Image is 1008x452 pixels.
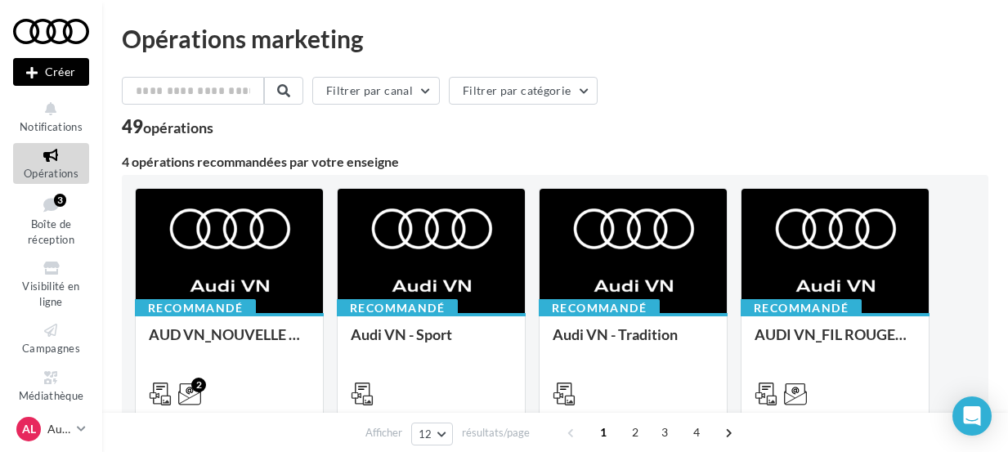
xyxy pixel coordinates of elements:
a: Visibilité en ligne [13,256,89,311]
div: AUDI VN_FIL ROUGE 2025 - A1, Q2, Q3, Q5 et Q4 e-tron [755,326,916,359]
div: Recommandé [337,299,458,317]
span: Médiathèque [19,389,84,402]
a: Campagnes [13,318,89,358]
span: Afficher [365,425,402,441]
div: 49 [122,118,213,136]
a: AL Audi LAON [13,414,89,445]
span: AL [22,421,36,437]
div: Audi VN - Tradition [553,326,714,359]
span: Campagnes [22,342,80,355]
span: 12 [419,427,432,441]
div: Opérations marketing [122,26,988,51]
div: 2 [191,378,206,392]
button: Filtrer par canal [312,77,440,105]
div: 3 [54,194,66,207]
div: Recommandé [741,299,862,317]
span: résultats/page [462,425,530,441]
div: opérations [143,120,213,135]
div: Nouvelle campagne [13,58,89,86]
span: Opérations [24,167,78,180]
a: Boîte de réception3 [13,190,89,250]
span: 2 [622,419,648,445]
button: Créer [13,58,89,86]
span: 1 [590,419,616,445]
div: Recommandé [135,299,256,317]
span: Visibilité en ligne [22,280,79,308]
span: Notifications [20,120,83,133]
span: Boîte de réception [28,217,74,246]
a: Opérations [13,143,89,183]
div: Audi VN - Sport [351,326,512,359]
div: AUD VN_NOUVELLE A6 e-tron [149,326,310,359]
button: 12 [411,423,453,445]
button: Filtrer par catégorie [449,77,598,105]
div: 4 opérations recommandées par votre enseigne [122,155,988,168]
button: Notifications [13,96,89,136]
a: Médiathèque [13,365,89,405]
span: 4 [683,419,710,445]
span: 3 [652,419,678,445]
div: Recommandé [539,299,660,317]
div: Open Intercom Messenger [952,396,992,436]
p: Audi LAON [47,421,70,437]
